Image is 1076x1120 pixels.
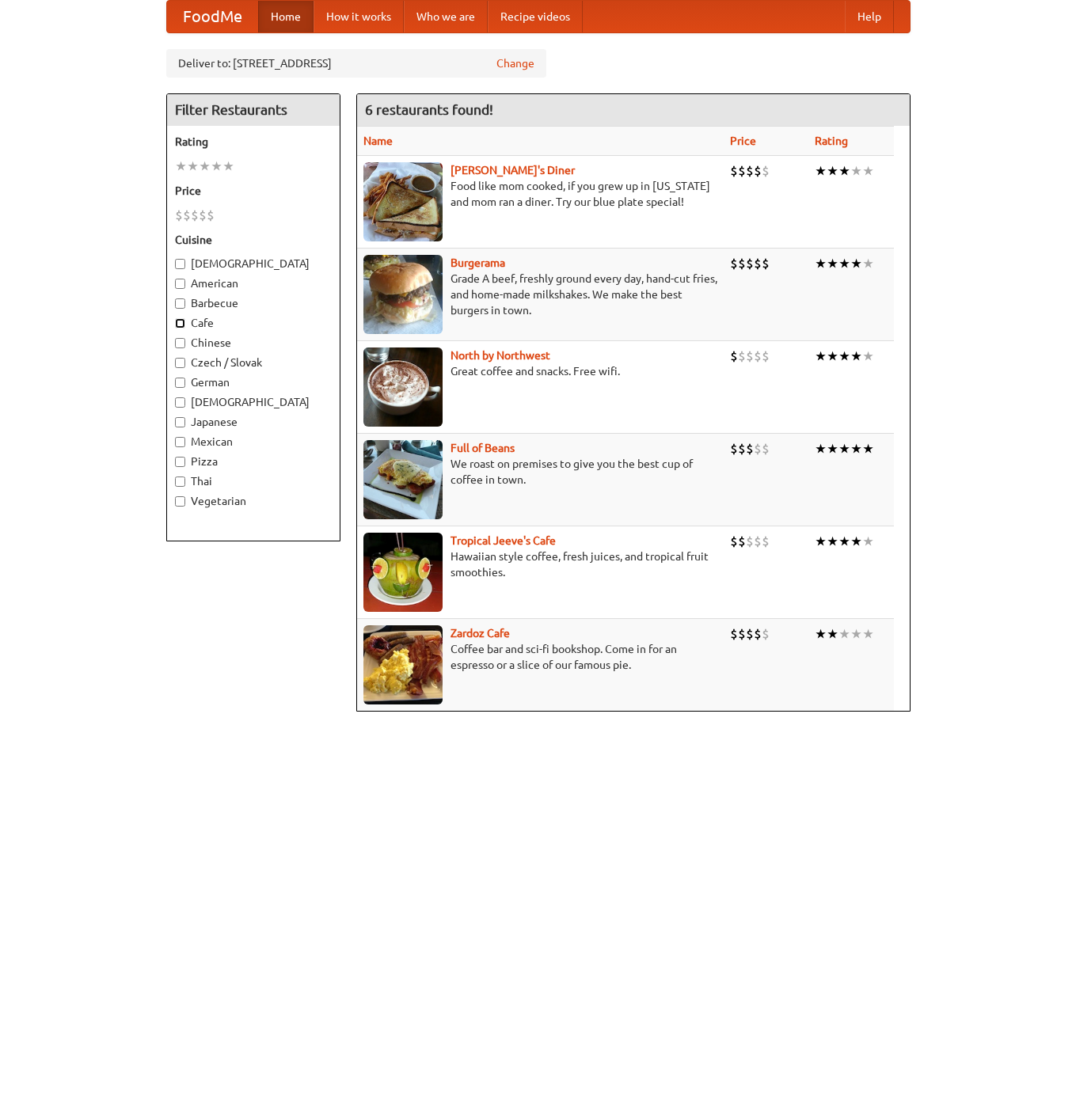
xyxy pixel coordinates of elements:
[175,298,185,309] input: Barbecue
[838,533,850,550] li: ★
[363,178,717,210] p: Food like mom cooked, if you grew up in [US_STATE] and mom ran a diner. Try our blue plate special!
[365,102,493,117] ng-pluralize: 6 restaurants found!
[363,255,443,334] img: burgerama.jpg
[451,534,556,547] a: Tropical Jeeve's Cafe
[175,417,185,427] input: Japanese
[175,259,185,269] input: [DEMOGRAPHIC_DATA]
[746,255,754,272] li: $
[754,255,762,272] li: $
[451,627,510,640] a: Zardoz Cafe
[827,255,838,272] li: ★
[746,440,754,457] li: $
[754,162,762,180] li: $
[850,255,862,272] li: ★
[762,347,770,365] li: $
[175,496,185,507] input: Vegetarian
[175,457,185,467] input: Pizza
[363,549,717,580] p: Hawaiian style coffee, fresh juices, and tropical fruit smoothies.
[838,625,850,643] li: ★
[175,318,185,328] input: Cafe
[314,1,404,32] a: How it works
[175,355,332,370] label: Czech / Slovak
[827,347,838,365] li: ★
[862,440,874,457] li: ★
[175,232,332,248] h5: Cuisine
[167,94,340,126] h4: Filter Restaurants
[827,440,838,457] li: ★
[738,533,746,550] li: $
[746,625,754,643] li: $
[451,442,515,454] a: Full of Beans
[175,256,332,271] label: [DEMOGRAPHIC_DATA]
[762,625,770,643] li: $
[363,440,443,519] img: beans.jpg
[207,207,215,224] li: $
[754,440,762,457] li: $
[363,347,443,427] img: north.jpg
[815,625,827,643] li: ★
[363,533,443,612] img: jeeves.jpg
[762,162,770,180] li: $
[730,440,738,457] li: $
[175,358,185,368] input: Czech / Slovak
[175,397,185,408] input: [DEMOGRAPHIC_DATA]
[363,641,717,673] p: Coffee bar and sci-fi bookshop. Come in for an espresso or a slice of our famous pie.
[730,625,738,643] li: $
[850,625,862,643] li: ★
[175,315,332,331] label: Cafe
[451,164,575,177] a: [PERSON_NAME]'s Diner
[175,335,332,351] label: Chinese
[191,207,199,224] li: $
[175,158,187,175] li: ★
[175,473,332,489] label: Thai
[187,158,199,175] li: ★
[738,625,746,643] li: $
[754,533,762,550] li: $
[222,158,234,175] li: ★
[175,414,332,430] label: Japanese
[850,162,862,180] li: ★
[730,255,738,272] li: $
[183,207,191,224] li: $
[175,378,185,388] input: German
[211,158,222,175] li: ★
[175,493,332,509] label: Vegetarian
[738,347,746,365] li: $
[746,533,754,550] li: $
[175,183,332,199] h5: Price
[451,256,505,269] b: Burgerama
[815,162,827,180] li: ★
[175,134,332,150] h5: Rating
[363,625,443,704] img: zardoz.jpg
[363,162,443,241] img: sallys.jpg
[167,1,258,32] a: FoodMe
[850,440,862,457] li: ★
[451,349,550,362] a: North by Northwest
[738,162,746,180] li: $
[738,440,746,457] li: $
[175,476,185,487] input: Thai
[815,440,827,457] li: ★
[258,1,314,32] a: Home
[199,207,207,224] li: $
[363,363,717,379] p: Great coffee and snacks. Free wifi.
[175,394,332,410] label: [DEMOGRAPHIC_DATA]
[762,533,770,550] li: $
[488,1,583,32] a: Recipe videos
[363,271,717,318] p: Grade A beef, freshly ground every day, hand-cut fries, and home-made milkshakes. We make the bes...
[754,625,762,643] li: $
[175,207,183,224] li: $
[862,347,874,365] li: ★
[862,625,874,643] li: ★
[850,347,862,365] li: ★
[862,162,874,180] li: ★
[862,255,874,272] li: ★
[838,255,850,272] li: ★
[175,279,185,289] input: American
[730,533,738,550] li: $
[838,162,850,180] li: ★
[827,625,838,643] li: ★
[363,456,717,488] p: We roast on premises to give you the best cup of coffee in town.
